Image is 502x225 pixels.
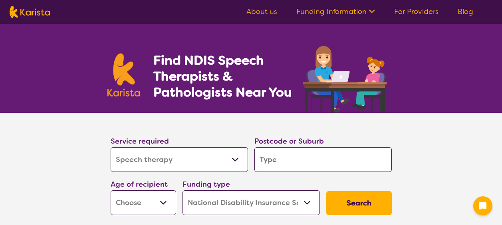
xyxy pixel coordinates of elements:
[111,180,168,189] label: Age of recipient
[296,43,395,113] img: speech-therapy
[107,53,140,97] img: Karista logo
[296,7,375,16] a: Funding Information
[111,136,169,146] label: Service required
[246,7,277,16] a: About us
[183,180,230,189] label: Funding type
[326,191,392,215] button: Search
[394,7,439,16] a: For Providers
[458,7,473,16] a: Blog
[153,52,301,100] h1: Find NDIS Speech Therapists & Pathologists Near You
[10,6,50,18] img: Karista logo
[254,136,324,146] label: Postcode or Suburb
[254,147,392,172] input: Type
